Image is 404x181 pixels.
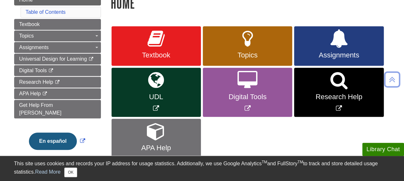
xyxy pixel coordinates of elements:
a: Link opens in new window [112,68,201,117]
span: Topics [208,51,287,59]
a: Topics [203,26,292,66]
span: Topics [19,33,34,39]
span: Textbook [19,22,40,27]
a: Textbook [14,19,101,30]
span: APA Help [116,144,196,152]
a: Link opens in new window [27,138,87,144]
button: Library Chat [362,143,404,156]
span: UDL [116,93,196,101]
a: APA Help [14,88,101,99]
button: Close [64,168,77,177]
span: Universal Design for Learning [19,56,87,62]
div: This site uses cookies and records your IP address for usage statistics. Additionally, we use Goo... [14,160,390,177]
a: Textbook [112,26,201,66]
span: Get Help From [PERSON_NAME] [19,102,62,116]
span: Assignments [299,51,379,59]
span: APA Help [19,91,41,96]
sup: TM [298,160,303,164]
a: Link opens in new window [294,68,383,117]
i: This link opens in a new window [88,57,94,61]
i: This link opens in a new window [48,69,54,73]
span: Digital Tools [208,93,287,101]
a: Universal Design for Learning [14,54,101,65]
a: Research Help [14,77,101,88]
a: Digital Tools [14,65,101,76]
i: This link opens in a new window [42,92,48,96]
span: Assignments [19,45,49,50]
sup: TM [262,160,267,164]
a: Link opens in new window [112,119,201,168]
i: This link opens in a new window [55,80,60,84]
span: Digital Tools [19,68,47,73]
span: Research Help [299,93,379,101]
a: Read More [35,169,60,175]
a: Topics [14,30,101,41]
a: Link opens in new window [203,68,292,117]
a: Back to Top [382,75,402,84]
span: Textbook [116,51,196,59]
a: Get Help From [PERSON_NAME] [14,100,101,118]
a: Assignments [294,26,383,66]
a: Table of Contents [26,9,66,15]
a: Assignments [14,42,101,53]
button: En español [29,133,77,150]
span: Research Help [19,79,53,85]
